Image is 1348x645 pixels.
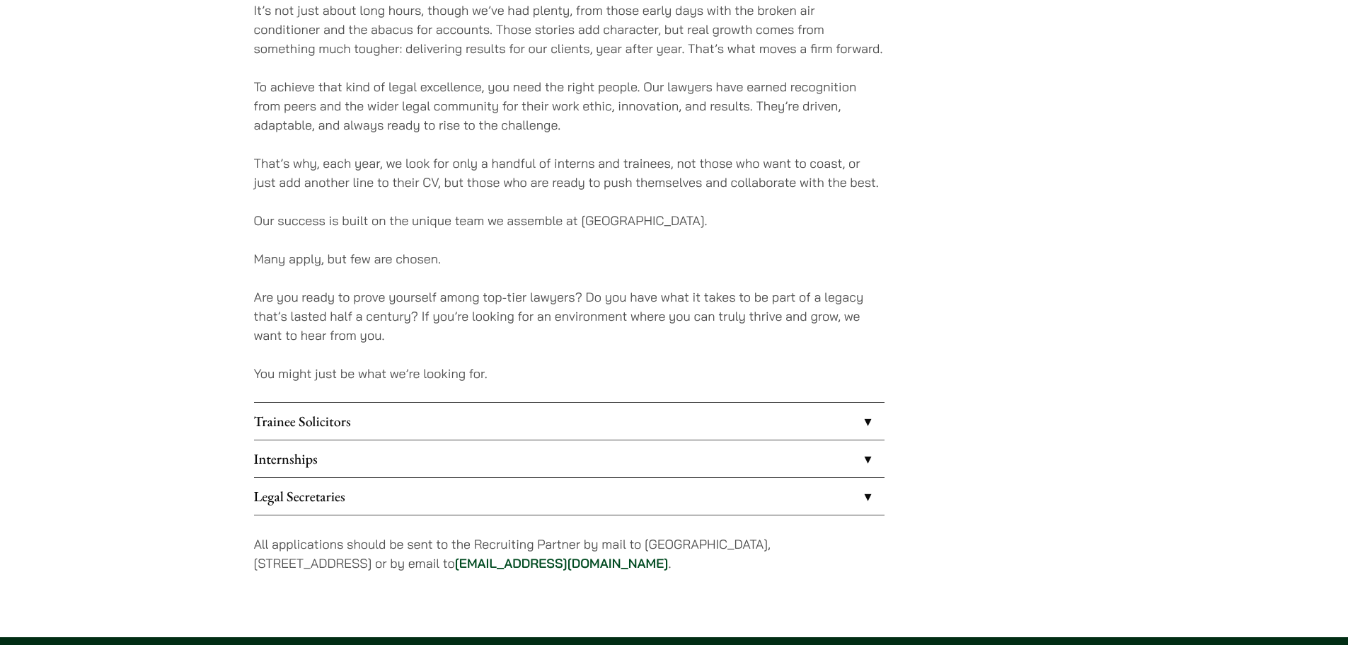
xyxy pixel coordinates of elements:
p: Our success is built on the unique team we assemble at [GEOGRAPHIC_DATA]. [254,211,885,230]
a: [EMAIL_ADDRESS][DOMAIN_NAME] [455,555,669,571]
p: All applications should be sent to the Recruiting Partner by mail to [GEOGRAPHIC_DATA], [STREET_A... [254,535,885,573]
p: It’s not just about long hours, though we’ve had plenty, from those early days with the broken ai... [254,1,885,58]
p: To achieve that kind of legal excellence, you need the right people. Our lawyers have earned reco... [254,77,885,135]
a: Trainee Solicitors [254,403,885,440]
p: You might just be what we’re looking for. [254,364,885,383]
p: Are you ready to prove yourself among top-tier lawyers? Do you have what it takes to be part of a... [254,287,885,345]
a: Internships [254,440,885,477]
p: That’s why, each year, we look for only a handful of interns and trainees, not those who want to ... [254,154,885,192]
a: Legal Secretaries [254,478,885,515]
p: Many apply, but few are chosen. [254,249,885,268]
